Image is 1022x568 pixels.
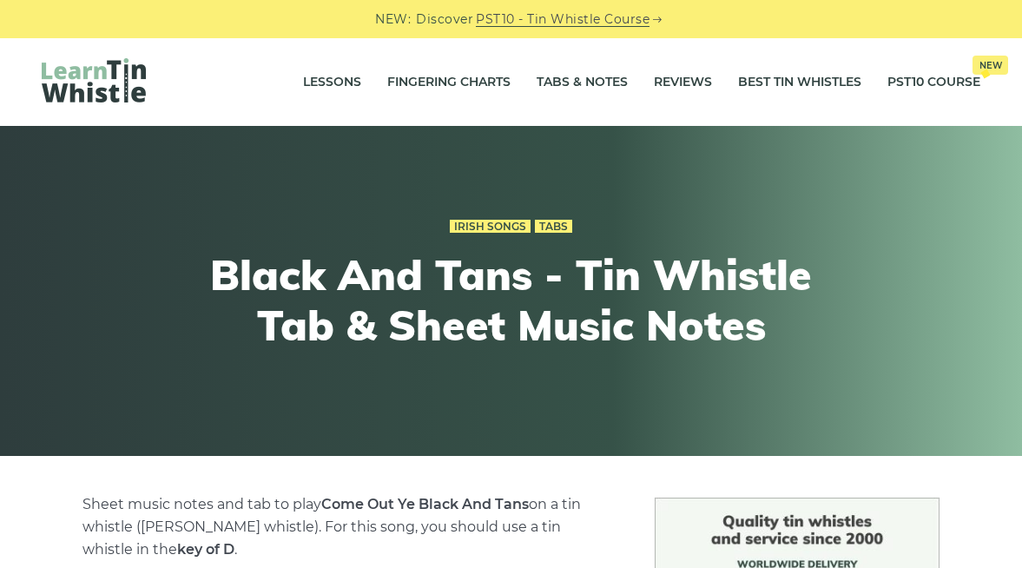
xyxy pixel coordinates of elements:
span: New [973,56,1008,75]
p: Sheet music notes and tab to play on a tin whistle ([PERSON_NAME] whistle). For this song, you sh... [82,493,613,561]
h1: Black And Tans - Tin Whistle Tab & Sheet Music Notes [192,250,831,350]
strong: Come Out Ye Black And Tans [321,496,529,512]
a: PST10 CourseNew [887,61,980,104]
strong: key of D [177,541,234,558]
a: Tabs & Notes [537,61,628,104]
a: Lessons [303,61,361,104]
a: Irish Songs [450,220,531,234]
a: Reviews [654,61,712,104]
img: LearnTinWhistle.com [42,58,146,102]
a: Fingering Charts [387,61,511,104]
a: Best Tin Whistles [738,61,861,104]
a: Tabs [535,220,572,234]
